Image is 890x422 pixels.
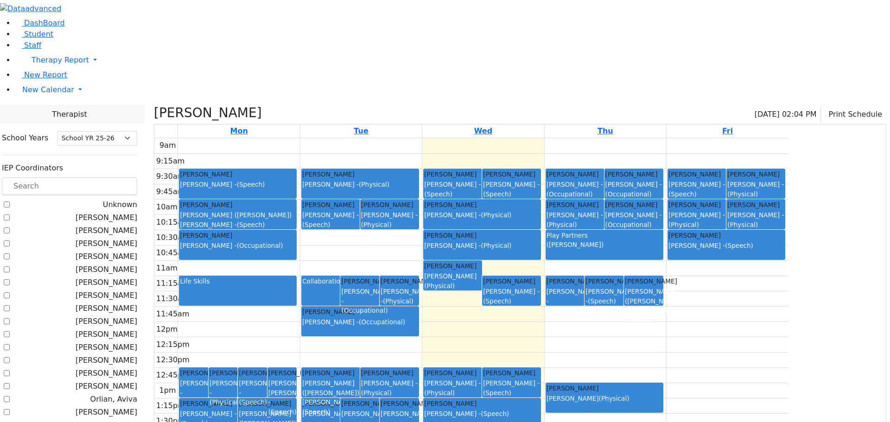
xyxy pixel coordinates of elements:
div: [PERSON_NAME] - [302,317,418,327]
div: [PERSON_NAME] [668,231,784,240]
div: [PERSON_NAME] - [727,180,784,199]
div: [PERSON_NAME] - [361,210,418,229]
span: (Physical) [547,221,577,228]
div: [PERSON_NAME] [180,200,296,209]
span: DashBoard [24,19,65,27]
span: (Speech) [668,190,697,198]
a: September 2, 2025 [352,125,370,138]
span: (Speech) [302,221,331,228]
span: (Occupational) [359,318,405,326]
div: [PERSON_NAME] [424,271,481,290]
label: [PERSON_NAME] [76,368,137,379]
label: [PERSON_NAME] [76,290,137,301]
label: [PERSON_NAME] [76,355,137,366]
span: (Physical) [361,389,392,397]
div: [PERSON_NAME] [547,170,604,179]
span: (Speech) [481,410,509,417]
div: [PERSON_NAME] [547,277,584,286]
span: Staff [24,41,41,50]
span: (Physical) [383,297,413,305]
span: (Speech) [268,408,297,416]
span: (Speech) [302,408,331,416]
div: 1:15pm [154,400,187,411]
div: 10:30am [154,232,191,243]
div: [PERSON_NAME] - [239,378,266,407]
div: [PERSON_NAME] - [180,180,296,189]
span: (Occupational) [547,190,593,198]
span: (Physical) [481,211,511,219]
div: [PERSON_NAME] [302,368,359,378]
div: [PERSON_NAME] [381,277,418,286]
div: [PERSON_NAME] [361,200,418,209]
div: [PERSON_NAME] - [547,210,604,229]
input: Search [2,177,137,195]
label: [PERSON_NAME] [76,264,137,275]
div: [PERSON_NAME] - [424,409,540,418]
span: (Speech) [588,297,616,305]
span: Therapy Report [32,56,89,64]
span: (Occupational) [341,307,388,314]
span: (Physical) [668,221,699,228]
div: [PERSON_NAME] [381,399,418,408]
span: (Physical) [210,398,240,406]
div: [PERSON_NAME] - [668,180,725,199]
div: [PERSON_NAME] - [605,180,662,199]
div: 10:45am [154,247,191,258]
span: (Speech) [239,398,267,406]
div: 11:45am [154,309,191,320]
span: (Speech) [483,297,511,305]
span: Student [24,30,53,38]
span: (Occupational) [547,307,593,314]
span: (Physical) [424,282,455,290]
div: 9am [158,140,178,151]
div: Collaboration [302,277,340,286]
div: 12:30pm [154,354,191,365]
label: [PERSON_NAME] [76,303,137,314]
span: (Occupational) [237,242,283,249]
div: [PERSON_NAME] - [424,210,540,220]
div: [PERSON_NAME] [483,368,540,378]
div: [PERSON_NAME] [239,368,266,378]
div: 11am [154,263,179,274]
div: [PERSON_NAME] [727,200,784,209]
div: [PERSON_NAME] [605,200,662,209]
span: New Report [24,70,67,79]
label: [PERSON_NAME] [76,316,137,327]
div: [PERSON_NAME] - [180,241,296,250]
label: [PERSON_NAME] [76,238,137,249]
a: New Report [15,70,67,79]
div: [PERSON_NAME] [424,261,481,271]
div: [PERSON_NAME] [625,277,662,286]
div: [PERSON_NAME] [547,200,604,209]
div: [PERSON_NAME] - [381,287,418,306]
div: [PERSON_NAME] [180,368,207,378]
a: September 4, 2025 [596,125,615,138]
span: (Speech) [725,242,753,249]
div: 9:45am [154,186,186,197]
label: [PERSON_NAME] [76,407,137,418]
div: [PERSON_NAME] - [605,210,662,229]
div: [PERSON_NAME] [585,277,623,286]
div: [PERSON_NAME] [361,368,418,378]
div: [PERSON_NAME] [727,170,784,179]
div: [PERSON_NAME] [547,384,662,393]
div: [PERSON_NAME] [668,200,725,209]
span: (Physical) [359,181,389,188]
div: [PERSON_NAME] [268,368,296,378]
div: 10am [154,202,179,213]
div: [PERSON_NAME] [547,394,662,403]
span: (Speech) [483,190,511,198]
div: 10:15am [154,217,191,228]
span: (Speech) [237,181,265,188]
div: 12pm [154,324,179,335]
span: (Speech) [483,389,511,397]
div: [PERSON_NAME] [424,200,540,209]
div: ([PERSON_NAME]) [547,240,662,249]
label: [PERSON_NAME] [76,277,137,288]
label: [PERSON_NAME] [76,342,137,353]
div: [PERSON_NAME] - [483,378,540,397]
div: [PERSON_NAME] - [483,180,540,199]
div: [PERSON_NAME] [424,399,540,408]
div: [PERSON_NAME] - [210,378,237,407]
div: 1pm [158,385,178,396]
